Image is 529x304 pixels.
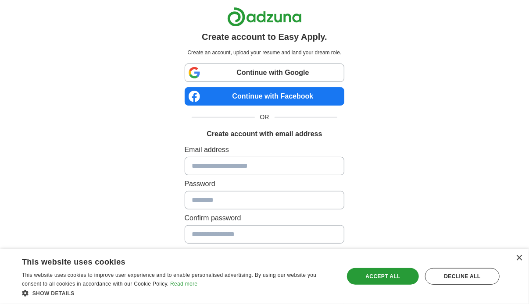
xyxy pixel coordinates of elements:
[185,64,345,82] a: Continue with Google
[185,213,345,223] label: Confirm password
[202,30,327,43] h1: Create account to Easy Apply.
[185,179,345,189] label: Password
[170,281,197,287] a: Read more, opens a new window
[185,145,345,155] label: Email address
[347,268,419,285] div: Accept all
[425,268,500,285] div: Decline all
[22,272,316,287] span: This website uses cookies to improve user experience and to enable personalised advertising. By u...
[32,290,75,297] span: Show details
[185,87,345,106] a: Continue with Facebook
[207,129,322,139] h1: Create account with email address
[22,254,312,267] div: This website uses cookies
[22,289,334,297] div: Show details
[227,7,302,27] img: Adzuna logo
[186,49,343,57] p: Create an account, upload your resume and land your dream role.
[516,255,522,262] div: Close
[255,113,275,122] span: OR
